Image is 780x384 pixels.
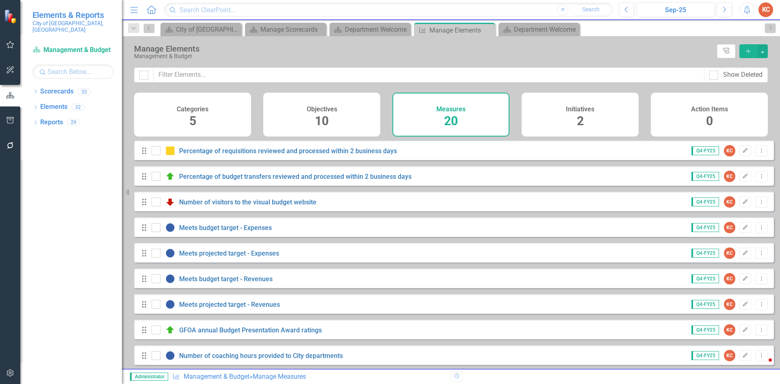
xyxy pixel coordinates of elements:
[165,171,175,181] img: On Target
[165,223,175,232] img: No data
[724,145,735,156] div: KC
[153,67,704,82] input: Filter Elements...
[165,351,175,360] img: No data
[4,9,18,24] img: ClearPoint Strategy
[444,114,458,128] span: 20
[165,274,175,284] img: No data
[724,350,735,361] div: KC
[315,114,329,128] span: 10
[691,146,719,155] span: Q4-FY25
[32,10,114,20] span: Elements & Reports
[706,114,713,128] span: 0
[723,70,763,80] div: Show Deleted
[179,275,273,283] a: Meets budget target - Revenues
[752,356,772,376] iframe: Intercom live chat
[32,20,114,33] small: City of [GEOGRAPHIC_DATA], [GEOGRAPHIC_DATA]
[67,119,80,126] div: 29
[165,146,175,156] img: Caution
[637,2,715,17] button: Sep-25
[582,6,600,13] span: Search
[758,2,773,17] button: KC
[691,106,728,113] h4: Action Items
[724,299,735,310] div: KC
[179,301,280,308] a: Meets projected target - Revenues
[189,114,196,128] span: 5
[165,248,175,258] img: No data
[691,197,719,206] span: Q4-FY25
[691,325,719,334] span: Q4-FY25
[40,118,63,127] a: Reports
[179,352,343,360] a: Number of coaching hours provided to City departments
[71,104,84,111] div: 32
[165,325,175,335] img: On Target
[176,24,240,35] div: City of [GEOGRAPHIC_DATA]
[691,172,719,181] span: Q4-FY25
[577,114,584,128] span: 2
[179,147,397,155] a: Percentage of requisitions reviewed and processed within 2 business days
[179,249,279,257] a: Meets projected target - Expenses
[724,273,735,284] div: KC
[40,102,67,112] a: Elements
[78,88,91,95] div: 32
[514,24,578,35] div: Department Welcome
[177,106,208,113] h4: Categories
[691,300,719,309] span: Q4-FY25
[179,326,322,334] a: GFOA annual Budget Presentation Award ratings
[691,274,719,283] span: Q4-FY25
[570,4,611,15] button: Search
[260,24,324,35] div: Manage Scorecards
[724,247,735,259] div: KC
[724,171,735,182] div: KC
[165,197,175,207] img: Below Target
[331,24,409,35] a: Department Welcome
[724,196,735,208] div: KC
[500,24,578,35] a: Department Welcome
[184,373,249,380] a: Management & Budget
[247,24,324,35] a: Manage Scorecards
[172,372,445,382] div: » Manage Measures
[724,222,735,233] div: KC
[179,198,316,206] a: Number of visitors to the visual budget website
[639,5,712,15] div: Sep-25
[179,173,412,180] a: Percentage of budget transfers reviewed and processed within 2 business days
[165,3,613,17] input: Search ClearPoint...
[134,44,713,53] div: Manage Elements
[162,24,240,35] a: City of [GEOGRAPHIC_DATA]
[179,224,272,232] a: Meets budget target - Expenses
[691,223,719,232] span: Q4-FY25
[130,373,168,381] span: Administrator
[307,106,337,113] h4: Objectives
[134,53,713,59] div: Management & Budget
[165,299,175,309] img: No data
[691,351,719,360] span: Q4-FY25
[40,87,74,96] a: Scorecards
[32,46,114,55] a: Management & Budget
[436,106,466,113] h4: Measures
[429,25,493,35] div: Manage Elements
[566,106,594,113] h4: Initiatives
[345,24,409,35] div: Department Welcome
[724,324,735,336] div: KC
[32,65,114,79] input: Search Below...
[691,249,719,258] span: Q4-FY25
